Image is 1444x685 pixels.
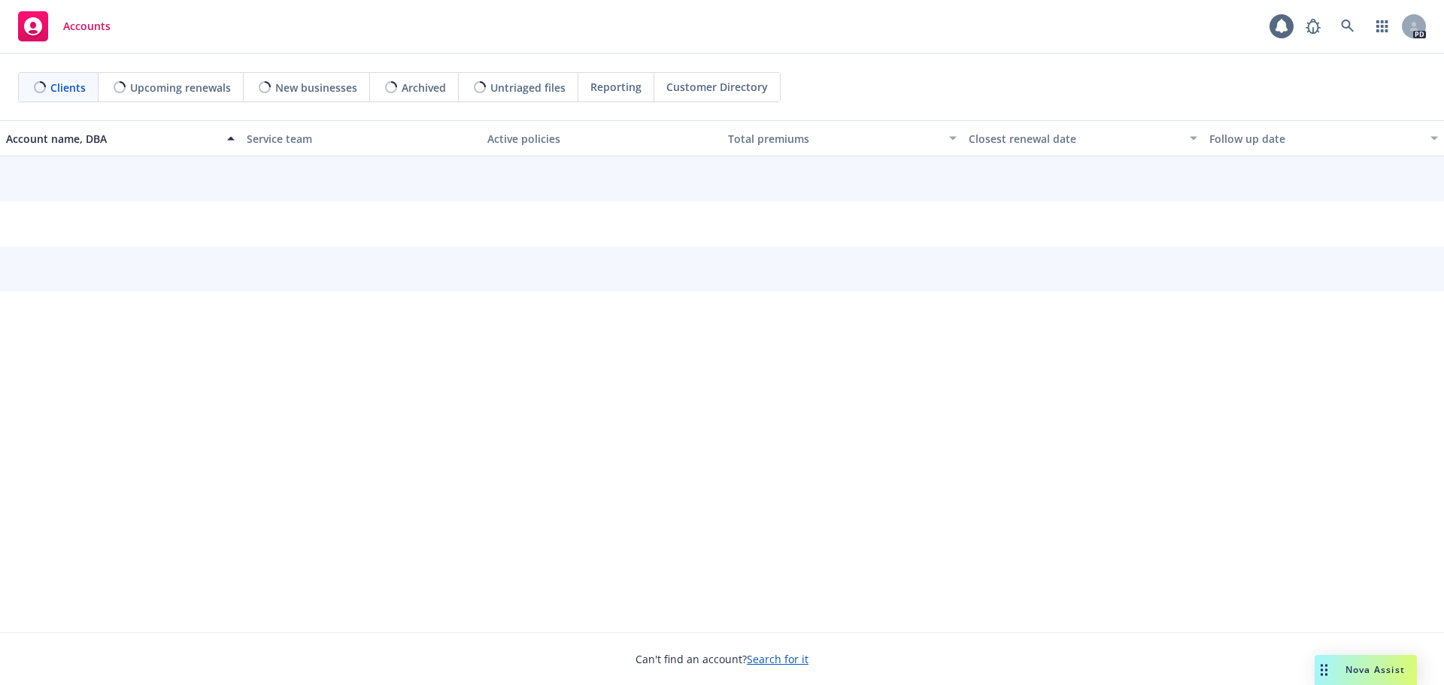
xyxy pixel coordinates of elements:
[969,131,1181,147] div: Closest renewal date
[747,652,808,666] a: Search for it
[1315,655,1333,685] div: Drag to move
[130,80,231,95] span: Upcoming renewals
[728,131,940,147] div: Total premiums
[487,131,716,147] div: Active policies
[1203,120,1444,156] button: Follow up date
[481,120,722,156] button: Active policies
[12,5,117,47] a: Accounts
[1333,11,1363,41] a: Search
[490,80,566,95] span: Untriaged files
[63,20,111,32] span: Accounts
[1367,11,1397,41] a: Switch app
[722,120,963,156] button: Total premiums
[1298,11,1328,41] a: Report a Bug
[50,80,86,95] span: Clients
[402,80,446,95] span: Archived
[1315,655,1417,685] button: Nova Assist
[1209,131,1421,147] div: Follow up date
[241,120,481,156] button: Service team
[590,79,642,95] span: Reporting
[666,79,768,95] span: Customer Directory
[275,80,357,95] span: New businesses
[6,131,218,147] div: Account name, DBA
[963,120,1203,156] button: Closest renewal date
[1345,663,1405,676] span: Nova Assist
[247,131,475,147] div: Service team
[636,651,808,667] span: Can't find an account?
